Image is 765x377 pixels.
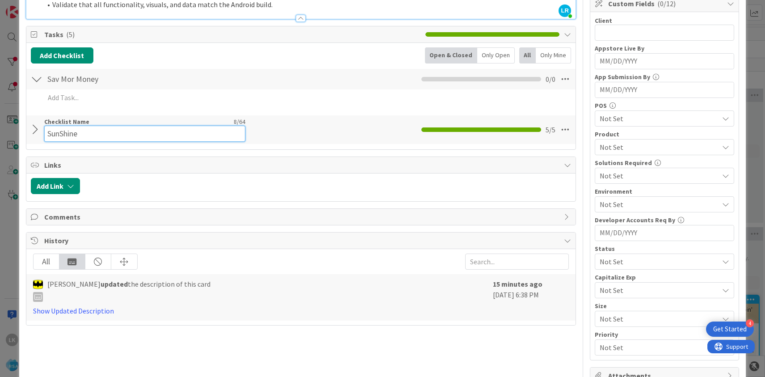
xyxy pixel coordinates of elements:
[595,188,734,195] div: Environment
[706,322,754,337] div: Open Get Started checklist, remaining modules: 4
[546,124,555,135] span: 5 / 5
[595,45,734,51] div: Appstore Live By
[425,47,477,64] div: Open & Closed
[595,160,734,166] div: Solutions Required
[600,341,714,354] span: Not Set
[595,303,734,309] div: Size
[31,178,80,194] button: Add Link
[47,279,210,302] span: [PERSON_NAME] the description of this card
[600,255,714,268] span: Not Set
[713,325,747,334] div: Get Started
[600,285,719,296] span: Not Set
[595,102,734,109] div: POS
[600,170,719,181] span: Not Set
[493,279,569,316] div: [DATE] 6:38 PM
[546,74,555,85] span: 0 / 0
[595,217,734,223] div: Developer Accounts Req By
[595,17,612,25] label: Client
[44,160,559,170] span: Links
[31,47,93,64] button: Add Checklist
[19,1,41,12] span: Support
[600,54,729,69] input: MM/DD/YYYY
[44,212,559,222] span: Comments
[33,306,114,315] a: Show Updated Description
[519,47,536,64] div: All
[595,74,734,80] div: App Submission By
[536,47,571,64] div: Only Mine
[595,331,734,338] div: Priority
[600,142,719,152] span: Not Set
[595,131,734,137] div: Product
[44,29,421,40] span: Tasks
[559,4,571,17] span: LR
[92,118,245,126] div: 8 / 64
[600,113,719,124] span: Not Set
[600,199,719,210] span: Not Set
[33,280,43,289] img: AC
[595,274,734,280] div: Capitalize Exp
[600,225,729,241] input: MM/DD/YYYY
[465,254,569,270] input: Search...
[746,319,754,327] div: 4
[66,30,75,39] span: ( 5 )
[101,280,128,288] b: updated
[44,235,559,246] span: History
[600,313,714,325] span: Not Set
[600,82,729,97] input: MM/DD/YYYY
[34,254,59,269] div: All
[477,47,515,64] div: Only Open
[595,246,734,252] div: Status
[44,126,245,142] input: Add Checklist...
[493,280,542,288] b: 15 minutes ago
[44,71,245,87] input: Add Checklist...
[44,118,89,126] label: Checklist Name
